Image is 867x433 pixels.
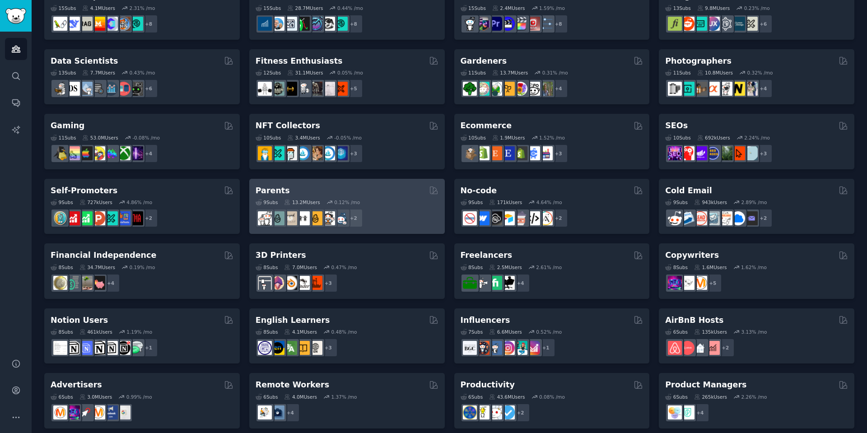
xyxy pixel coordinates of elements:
div: 461k Users [79,329,112,335]
img: XboxGamers [117,146,131,160]
div: + 6 [139,79,158,98]
div: + 4 [139,144,158,163]
img: UKPersonalFinance [53,276,67,290]
img: nocodelowcode [513,211,527,225]
img: NotionGeeks [91,341,105,355]
div: 6 Sub s [256,394,278,400]
img: toddlers [296,211,310,225]
div: 2.4M Users [492,5,525,11]
img: PPC [79,405,93,419]
img: shopify [475,146,489,160]
div: 13.7M Users [492,70,528,76]
img: NewParents [308,211,322,225]
div: + 6 [754,14,773,33]
img: ProductManagement [668,405,682,419]
img: LifeProTips [463,405,477,419]
div: 1.62 % /mo [741,264,767,270]
h2: Parents [256,185,290,196]
img: KeepWriting [681,276,695,290]
img: UI_Design [693,17,707,31]
img: Emailmarketing [681,211,695,225]
img: ValueInvesting [270,17,284,31]
img: notioncreations [66,341,80,355]
img: sales [668,211,682,225]
h2: Remote Workers [256,379,329,391]
div: 9.8M Users [697,5,730,11]
img: linux_gaming [53,146,67,160]
div: 2.89 % /mo [741,199,767,205]
img: EtsySellers [501,146,515,160]
h2: Financial Independence [51,250,156,261]
img: MachineLearning [53,82,67,96]
div: 2.5M Users [489,264,522,270]
div: 10.8M Users [697,70,733,76]
div: 7 Sub s [461,329,483,335]
img: dividends [258,17,272,31]
div: 0.52 % /mo [536,329,562,335]
img: ecommercemarketing [526,146,540,160]
div: 53.0M Users [82,135,118,141]
img: Rag [79,17,93,31]
img: Trading [296,17,310,31]
img: beyondthebump [283,211,297,225]
img: lifehacks [475,405,489,419]
img: learndesign [731,17,745,31]
img: The_SEO [744,146,758,160]
img: llmops [117,17,131,31]
div: + 8 [139,14,158,33]
img: MistralAI [91,17,105,31]
div: 4.1M Users [284,329,317,335]
img: editors [475,17,489,31]
img: InstagramMarketing [501,341,515,355]
img: 3Dprinting [258,276,272,290]
img: OpenSeaNFT [296,146,310,160]
img: succulents [475,82,489,96]
div: + 4 [511,274,530,293]
h2: Gardeners [461,56,507,67]
img: b2b_sales [718,211,732,225]
img: nocode [463,211,477,225]
div: 13 Sub s [51,70,76,76]
img: UX_Design [744,17,758,31]
div: 2.26 % /mo [741,394,767,400]
div: 2.24 % /mo [744,135,770,141]
div: + 2 [549,209,568,228]
img: NoCodeMovement [526,211,540,225]
div: + 4 [690,403,709,422]
img: SEO_cases [706,146,720,160]
img: OpenSourceAI [104,17,118,31]
img: DigitalItems [334,146,348,160]
img: ProductHunters [91,211,105,225]
img: AirBnBInvesting [706,341,720,355]
img: Freelancers [501,276,515,290]
img: AskNotion [104,341,118,355]
img: fitness30plus [308,82,322,96]
h2: Productivity [461,379,515,391]
div: 4.64 % /mo [536,199,562,205]
img: GummySearch logo [5,8,26,24]
img: WeddingPhotography [744,82,758,96]
img: weightroom [296,82,310,96]
h2: Copywriters [665,250,719,261]
div: 0.48 % /mo [331,329,357,335]
img: selfpromotion [79,211,93,225]
div: + 3 [754,144,773,163]
div: + 5 [703,274,722,293]
img: GymMotivation [270,82,284,96]
img: postproduction [539,17,553,31]
div: + 3 [344,144,363,163]
img: logodesign [681,17,695,31]
div: 3.4M Users [287,135,320,141]
img: NFTmarket [283,146,297,160]
img: 3Dmodeling [270,276,284,290]
img: Adalo [539,211,553,225]
div: 13.2M Users [284,199,320,205]
div: + 3 [319,274,338,293]
div: 7.7M Users [82,70,115,76]
img: StocksAndTrading [308,17,322,31]
img: statistics [79,82,93,96]
img: coldemail [706,211,720,225]
img: Fiverr [488,276,502,290]
img: fatFIRE [91,276,105,290]
div: 3.13 % /mo [741,329,767,335]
